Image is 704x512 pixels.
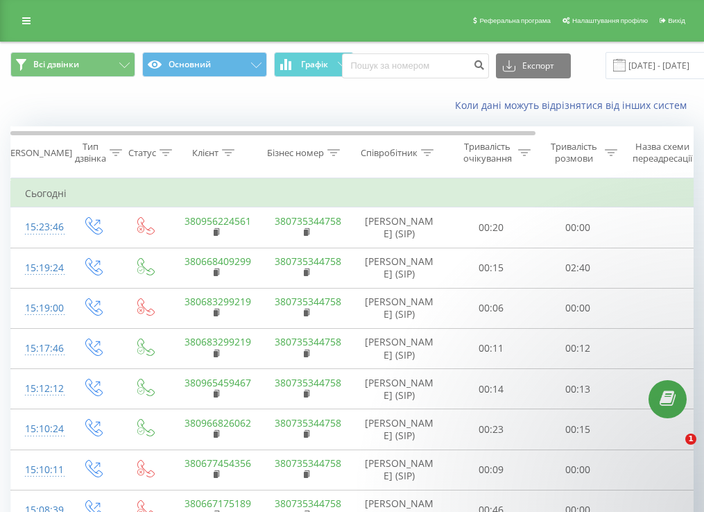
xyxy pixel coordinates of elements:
a: 380735344758 [275,497,341,510]
div: Назва схеми переадресації [633,141,692,164]
a: 380735344758 [275,255,341,268]
div: Співробітник [361,147,418,159]
span: Налаштування профілю [572,17,648,24]
div: 15:12:12 [25,375,53,402]
span: 1 [685,434,696,445]
a: 380668409299 [184,255,251,268]
div: 15:19:24 [25,255,53,282]
div: Тривалість розмови [547,141,601,164]
div: 15:10:11 [25,456,53,484]
a: 380683299219 [184,295,251,308]
a: 380677454356 [184,456,251,470]
div: Бізнес номер [267,147,324,159]
button: Основний [142,52,267,77]
button: Графік [274,52,354,77]
a: Коли дані можуть відрізнятися вiд інших систем [455,99,694,112]
td: [PERSON_NAME] (SIP) [351,450,448,490]
td: [PERSON_NAME] (SIP) [351,409,448,450]
div: [PERSON_NAME] [2,147,72,159]
td: [PERSON_NAME] (SIP) [351,288,448,328]
div: 15:23:46 [25,214,53,241]
td: [PERSON_NAME] (SIP) [351,369,448,409]
a: 380667175189 [184,497,251,510]
button: Експорт [496,53,571,78]
a: 380735344758 [275,456,341,470]
div: 15:19:00 [25,295,53,322]
div: 15:10:24 [25,416,53,443]
a: 380735344758 [275,416,341,429]
span: Реферальна програма [479,17,551,24]
span: Вихід [668,17,685,24]
div: Тривалість очікування [460,141,515,164]
span: Всі дзвінки [33,59,79,70]
a: 380683299219 [184,335,251,348]
a: 380735344758 [275,335,341,348]
a: 380966826062 [184,416,251,429]
td: [PERSON_NAME] (SIP) [351,328,448,368]
a: 380956224561 [184,214,251,228]
iframe: Intercom live chat [657,434,690,467]
a: 380735344758 [275,214,341,228]
span: Графік [301,60,328,69]
input: Пошук за номером [342,53,489,78]
a: 380735344758 [275,295,341,308]
div: Клієнт [192,147,218,159]
button: Всі дзвінки [10,52,135,77]
a: 380735344758 [275,376,341,389]
td: [PERSON_NAME] (SIP) [351,207,448,248]
a: 380965459467 [184,376,251,389]
div: Тип дзвінка [75,141,106,164]
td: [PERSON_NAME] (SIP) [351,248,448,288]
div: Статус [128,147,156,159]
div: 15:17:46 [25,335,53,362]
